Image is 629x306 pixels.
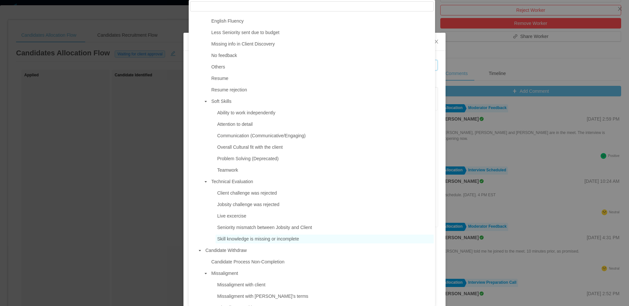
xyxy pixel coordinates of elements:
span: Seniority mismatch between Jobsity and Client [216,223,434,232]
i: icon: caret-down [204,180,207,183]
span: Missaligment with [PERSON_NAME]'s terms [217,294,308,299]
span: Missaligment with client [217,282,265,287]
span: Others [210,63,434,71]
span: English Fluency [211,18,244,24]
span: Jobsity challenge was rejected [217,202,279,207]
i: icon: caret-down [204,100,207,103]
span: Missing info in Client Discovery [210,40,434,48]
span: Overall Cultural fit with the client [216,143,434,152]
i: icon: close [434,39,439,44]
span: Problem Solving (Deprecated) [217,156,279,161]
span: Technical Evaluation [211,179,253,184]
span: Candidate Process Non-Completion [210,258,434,266]
span: Less Seniority sent due to budget [210,28,434,37]
span: No feedback [211,53,237,58]
span: Overall Cultural fit with the client [217,144,283,150]
span: Problem Solving (Deprecated) [216,154,434,163]
span: Soft Skills [210,97,434,106]
span: Skill knowledge is missing or incomplete [216,235,434,243]
span: Jobsity challenge was rejected [216,200,434,209]
span: Others [211,64,225,69]
span: Live excercise [217,213,246,219]
span: Client challenge was rejected [217,190,277,196]
i: icon: caret-down [204,272,207,275]
span: Missing info in Client Discovery [211,41,275,47]
span: Soft Skills [211,99,231,104]
span: Missaligment [211,271,238,276]
span: Ability to work independently [217,110,275,115]
span: Communication (Communicative/Engaging) [217,133,306,138]
span: Candidate Withdraw [205,248,247,253]
span: Communication (Communicative/Engaging) [216,131,434,140]
span: No feedback [210,51,434,60]
span: Less Seniority sent due to budget [211,30,279,35]
span: Ability to work independently [216,108,434,117]
span: Attention to detail [217,122,253,127]
input: filter select [190,1,434,11]
span: Candidate Withdraw [204,246,434,255]
span: Client challenge was rejected [216,189,434,198]
span: Resume rejection [211,87,247,92]
span: Resume [211,76,228,81]
span: Missaligment [210,269,434,278]
span: English Fluency [210,17,434,26]
span: Attention to detail [216,120,434,129]
span: Teamwork [217,167,238,173]
span: Candidate Process Non-Completion [211,259,284,264]
span: Teamwork [216,166,434,175]
span: Skill knowledge is missing or incomplete [217,236,299,241]
span: Technical Evaluation [210,177,434,186]
span: Resume [210,74,434,83]
span: Seniority mismatch between Jobsity and Client [217,225,312,230]
span: Live excercise [216,212,434,220]
i: icon: caret-down [198,249,201,252]
button: Close [427,33,446,51]
span: Missaligment with client [216,280,434,289]
span: Missaligment with Jobsity's terms [216,292,434,301]
span: Resume rejection [210,86,434,94]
